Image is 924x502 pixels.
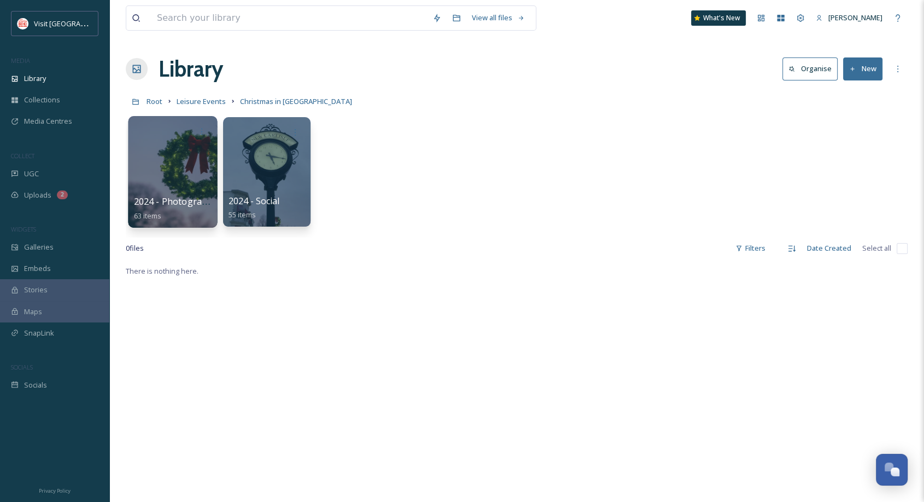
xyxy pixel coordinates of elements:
[862,243,891,253] span: Select all
[177,95,226,108] a: Leisure Events
[24,116,72,126] span: Media Centres
[802,238,857,259] div: Date Created
[134,197,218,221] a: 2024 - Photography63 items
[782,57,843,80] a: Organise
[691,10,746,26] a: What's New
[24,190,51,200] span: Uploads
[11,56,30,65] span: MEDIA
[17,18,28,29] img: vsbm-stackedMISH_CMYKlogo2017.jpg
[466,7,530,28] a: View all files
[147,96,162,106] span: Root
[24,307,42,317] span: Maps
[39,483,71,497] a: Privacy Policy
[57,191,68,199] div: 2
[134,195,218,207] span: 2024 - Photography
[24,95,60,105] span: Collections
[126,266,198,276] span: There is nothing here.
[24,169,39,179] span: UGC
[229,210,256,220] span: 55 items
[11,152,34,160] span: COLLECT
[34,18,119,28] span: Visit [GEOGRAPHIC_DATA]
[828,13,882,22] span: [PERSON_NAME]
[11,363,33,371] span: SOCIALS
[24,242,54,252] span: Galleries
[134,210,162,220] span: 63 items
[843,57,882,80] button: New
[876,454,908,486] button: Open Chat
[11,225,36,233] span: WIDGETS
[229,195,279,207] span: 2024 - Social
[147,95,162,108] a: Root
[151,6,427,30] input: Search your library
[24,285,48,295] span: Stories
[782,57,838,80] button: Organise
[810,7,888,28] a: [PERSON_NAME]
[177,96,226,106] span: Leisure Events
[24,328,54,338] span: SnapLink
[24,380,47,390] span: Socials
[240,96,352,106] span: Christmas in [GEOGRAPHIC_DATA]
[126,243,144,253] span: 0 file s
[229,196,279,220] a: 2024 - Social55 items
[240,95,352,108] a: Christmas in [GEOGRAPHIC_DATA]
[730,238,771,259] div: Filters
[39,487,71,494] span: Privacy Policy
[24,263,51,274] span: Embeds
[159,53,223,85] a: Library
[24,73,46,84] span: Library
